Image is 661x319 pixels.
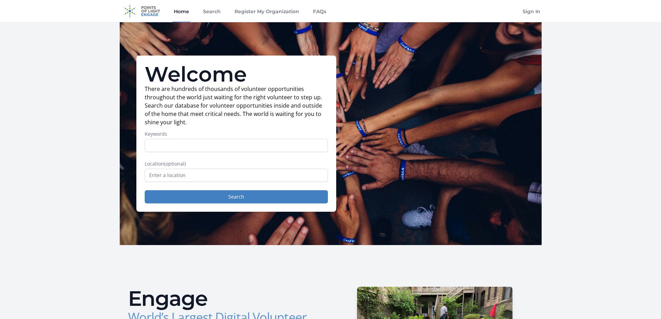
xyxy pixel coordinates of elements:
[145,190,328,203] button: Search
[164,160,186,167] span: (optional)
[145,85,328,126] p: There are hundreds of thousands of volunteer opportunities throughout the world just waiting for ...
[145,169,328,182] input: Enter a location
[145,64,328,85] h1: Welcome
[145,160,328,167] label: Location
[128,288,325,309] h2: Engage
[145,131,328,137] label: Keywords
